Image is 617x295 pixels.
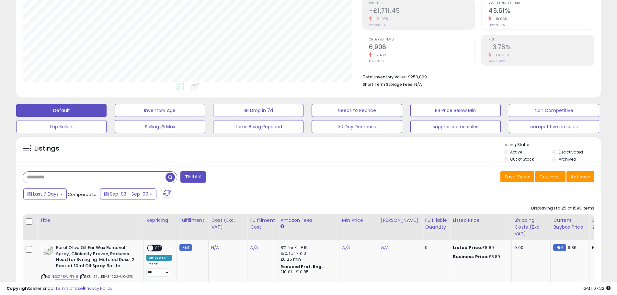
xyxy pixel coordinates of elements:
div: 0.00 [514,245,545,251]
a: N/A [211,244,219,251]
a: N/A [381,244,389,251]
div: Preset: [146,262,172,277]
b: Earol Olive Oil Ear Wax Removal Spray, Clinically Proven, Reduces Need for Syringing, Metered Dos... [56,245,135,270]
small: Prev: 10.40% [488,59,505,63]
div: Fulfillment [179,217,206,224]
div: Min Price [342,217,375,224]
span: OFF [153,245,164,251]
button: Actions [566,171,594,182]
button: Needs to Reprice [312,104,402,117]
b: Short Term Storage Fees: [363,82,413,87]
div: Fulfillment Cost [250,217,275,231]
div: seller snap | | [6,286,112,292]
button: BB Drop in 7d [213,104,303,117]
b: Listed Price: [453,244,482,251]
span: Sep-03 - Sep-09 [110,191,148,197]
small: Prev: £5,360 [369,23,386,27]
button: Selling @ Max [115,120,205,133]
div: Listed Price [453,217,509,224]
div: Shipping Costs (Exc. VAT) [514,217,548,237]
small: Prev: 7,078 [369,59,383,63]
div: Title [40,217,141,224]
div: £8.89 [453,254,507,260]
button: Inventory Age [115,104,205,117]
span: 2025-09-18 07:22 GMT [583,285,611,291]
li: £253,809 [363,73,589,80]
div: £0.25 min [280,256,334,262]
label: Deactivated [559,149,583,155]
button: Columns [535,171,566,182]
strong: Copyright [6,285,30,291]
span: Compared to: [68,191,97,198]
h2: -£1,711.45 [369,7,474,16]
div: 8% for <= £10 [280,245,334,251]
div: Current Buybox Price [553,217,587,231]
h2: 6,908 [369,43,474,52]
div: £10.01 - £10.85 [280,269,334,275]
div: BB Share 24h. [592,217,616,231]
span: ROI [488,38,594,41]
button: Default [16,104,107,117]
span: Profit [369,2,474,5]
label: Active [510,149,522,155]
small: Amazon Fees. [280,224,284,230]
small: FBM [179,244,192,251]
a: Terms of Use [55,285,83,291]
b: Total Inventory Value: [363,74,407,80]
div: N/A [592,245,613,251]
span: Avg. Buybox Share [488,2,594,5]
div: Repricing [146,217,174,224]
div: Displaying 1 to 25 of 1593 items [531,205,594,211]
span: Last 7 Days [33,191,59,197]
small: FBM [553,244,566,251]
a: N/A [342,244,350,251]
span: | SKU: SELLER-34722-UK-2PK [79,274,133,279]
label: Archived [559,156,576,162]
div: £8.89 [453,245,507,251]
button: Non Competitive [509,104,599,117]
a: N/A [250,244,258,251]
button: 30 Day Decrease [312,120,402,133]
button: Save View [500,171,534,182]
button: Sep-03 - Sep-09 [100,188,156,199]
span: N/A [414,81,422,87]
div: 0 [425,245,445,251]
a: B01F8WYFH8 [55,274,78,279]
small: -10.06% [491,17,508,21]
a: Privacy Policy [84,285,112,291]
button: suppressed no sales [410,120,501,133]
label: Out of Stock [510,156,534,162]
b: Business Price: [453,254,488,260]
small: -131.93% [372,17,388,21]
span: 9.86 [568,244,577,251]
small: -136.35% [491,53,509,58]
div: Amazon AI * [146,255,172,261]
div: 15% for > £10 [280,251,334,256]
span: Columns [539,174,560,180]
div: Amazon Fees [280,217,337,224]
div: Fulfillable Quantity [425,217,447,231]
button: Filters [180,171,206,183]
span: Ordered Items [369,38,474,41]
p: Listing States: [504,142,601,148]
button: Items Being Repriced [213,120,303,133]
small: Prev: 50.71% [488,23,505,27]
button: Top Sellers [16,120,107,133]
div: [PERSON_NAME] [381,217,419,224]
button: Last 7 Days [23,188,67,199]
button: competitive no sales [509,120,599,133]
div: Cost (Exc. VAT) [211,217,245,231]
h2: 45.61% [488,7,594,16]
h2: -3.78% [488,43,594,52]
small: -2.40% [372,53,386,58]
h5: Listings [34,144,59,153]
img: 41eGksGtCdL._SL40_.jpg [41,245,54,256]
button: BB Price Below Min [410,104,501,117]
b: Reduced Prof. Rng. [280,264,323,269]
